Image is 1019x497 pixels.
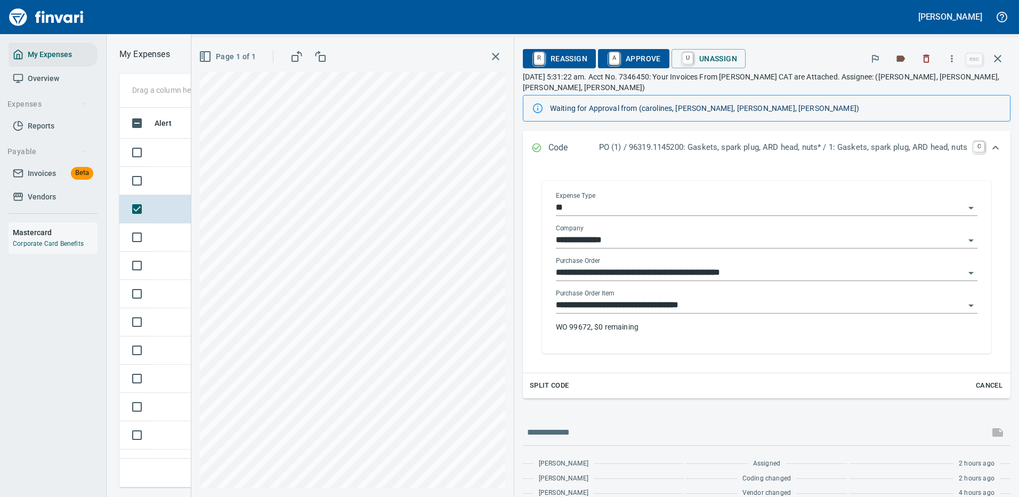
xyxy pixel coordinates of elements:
[916,9,985,25] button: [PERSON_NAME]
[523,49,596,68] button: RReassign
[523,131,1010,166] div: Expand
[28,190,56,204] span: Vendors
[539,459,588,469] span: [PERSON_NAME]
[556,258,600,264] label: Purchase Order
[964,46,1010,71] span: Close invoice
[3,94,92,114] button: Expenses
[13,227,98,238] h6: Mastercard
[28,72,59,85] span: Overview
[548,141,599,155] p: Code
[753,459,780,469] span: Assigned
[975,380,1004,392] span: Cancel
[523,166,1010,398] div: Expand
[959,474,994,484] span: 2 hours ago
[531,50,587,68] span: Reassign
[959,459,994,469] span: 2 hours ago
[523,71,1010,93] p: [DATE] 5:31:22 am. Acct No. 7346450: Your Invoices From [PERSON_NAME] CAT are Attached. Assignee:...
[9,67,98,91] a: Overview
[672,49,746,68] button: UUnassign
[197,47,260,67] button: Page 1 of 1
[7,98,88,111] span: Expenses
[974,141,984,152] a: C
[966,53,982,65] a: esc
[28,48,72,61] span: My Expenses
[915,47,938,70] button: Discard
[527,378,572,394] button: Split Code
[556,290,614,296] label: Purchase Order Item
[71,167,93,179] span: Beta
[9,162,98,186] a: InvoicesBeta
[940,47,964,70] button: More
[7,145,88,158] span: Payable
[985,420,1010,445] span: This records your message into the invoice and notifies anyone mentioned
[606,50,661,68] span: Approve
[9,185,98,209] a: Vendors
[964,201,978,215] button: Open
[13,240,84,247] a: Corporate Card Benefits
[598,49,669,68] button: AApprove
[119,48,170,61] nav: breadcrumb
[918,11,982,22] h5: [PERSON_NAME]
[539,474,588,484] span: [PERSON_NAME]
[556,193,595,199] label: Expense Type
[964,266,978,280] button: Open
[683,52,693,64] a: U
[556,322,977,332] p: WO 99672, $0 remaining
[550,99,1001,118] div: Waiting for Approval from (carolines, [PERSON_NAME], [PERSON_NAME], [PERSON_NAME])
[534,52,544,64] a: R
[742,474,791,484] span: Coding changed
[530,380,569,392] span: Split Code
[599,141,967,154] p: PO (1) / 96319.1145200: Gaskets, spark plug, ARD head, nuts* / 1: Gaskets, spark plug, ARD head, ...
[9,114,98,138] a: Reports
[609,52,619,64] a: A
[3,142,92,162] button: Payable
[972,378,1006,394] button: Cancel
[28,119,54,133] span: Reports
[964,298,978,313] button: Open
[6,4,86,30] img: Finvari
[889,47,912,70] button: Labels
[28,167,56,180] span: Invoices
[155,117,185,130] span: Alert
[556,225,584,231] label: Company
[680,50,737,68] span: Unassign
[863,47,887,70] button: Flag
[132,85,288,95] p: Drag a column heading here to group the table
[201,50,256,63] span: Page 1 of 1
[9,43,98,67] a: My Expenses
[964,233,978,248] button: Open
[119,48,170,61] p: My Expenses
[155,117,172,130] span: Alert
